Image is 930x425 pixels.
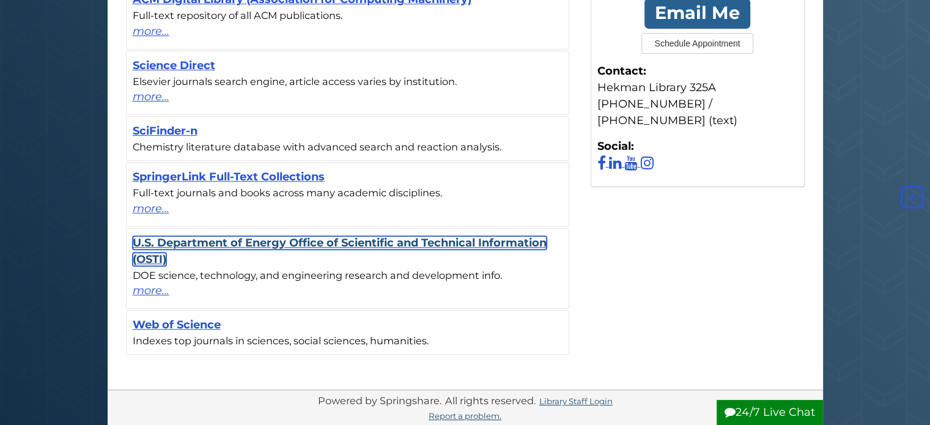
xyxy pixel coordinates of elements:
div: Hekman Library 325A [597,79,798,96]
a: more... [133,89,563,105]
a: SpringerLink Full-Text Collections [133,170,325,183]
a: Science Direct [133,59,215,72]
div: [PHONE_NUMBER] / ‪[PHONE_NUMBER] (text) [597,96,798,129]
a: Back to Top [898,190,927,204]
a: more... [133,283,563,299]
a: Report a problem. [429,411,501,421]
div: DOE science, technology, and engineering research and development info. [133,268,563,283]
a: more... [133,201,563,217]
a: U.S. Department of Energy Office of Scientific and Technical Information (OSTI) [133,236,547,266]
div: All rights reserved. [443,394,537,407]
div: Chemistry literature database with advanced search and reaction analysis. [133,139,563,154]
strong: Social: [597,138,798,155]
div: Elsevier journals search engine, article access varies by institution. [133,74,563,89]
div: Powered by Springshare. [316,394,443,407]
button: 24/7 Live Chat [717,400,823,425]
a: Web of Science [133,318,221,331]
a: Library Staff Login [539,396,613,406]
div: Full-text repository of all ACM publications. [133,8,563,23]
a: SciFinder-n [133,124,197,138]
button: Schedule Appointment [641,33,753,54]
a: more... [133,23,563,40]
div: Full-text journals and books across many academic disciplines. [133,185,563,200]
strong: Contact: [597,63,798,79]
div: Indexes top journals in sciences, social sciences, humanities. [133,333,563,348]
